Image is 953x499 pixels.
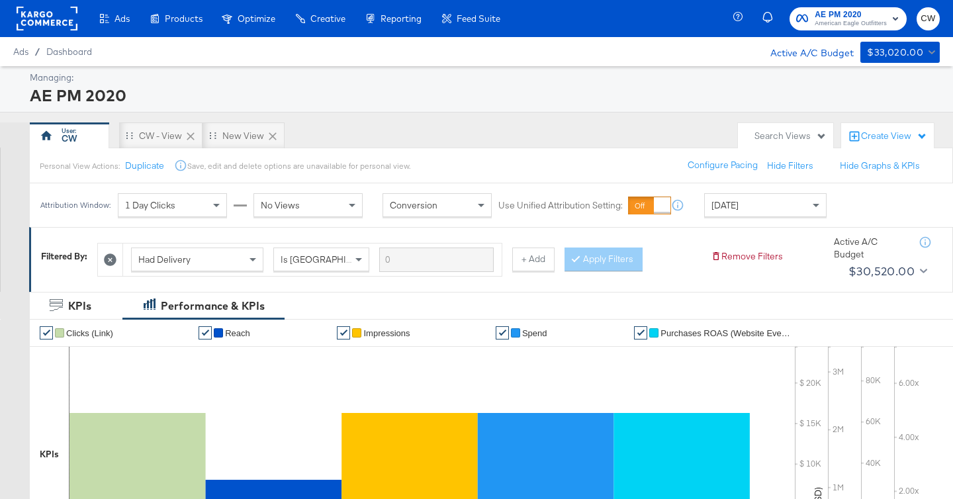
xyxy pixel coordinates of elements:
[917,7,940,30] button: CW
[754,130,827,142] div: Search Views
[512,248,555,271] button: + Add
[457,13,500,24] span: Feed Suite
[225,328,250,338] span: Reach
[40,161,120,171] div: Personal View Actions:
[711,250,783,263] button: Remove Filters
[41,250,87,263] div: Filtered By:
[28,46,46,57] span: /
[222,130,264,142] div: New View
[843,261,930,282] button: $30,520.00
[30,84,936,107] div: AE PM 2020
[363,328,410,338] span: Impressions
[522,328,547,338] span: Spend
[861,130,927,143] div: Create View
[40,326,53,340] a: ✔
[660,328,793,338] span: Purchases ROAS (Website Events)
[40,448,59,461] div: KPIs
[261,199,300,211] span: No Views
[848,261,915,281] div: $30,520.00
[634,326,647,340] a: ✔
[165,13,203,24] span: Products
[281,253,382,265] span: Is [GEOGRAPHIC_DATA]
[62,132,77,145] div: CW
[209,132,216,139] div: Drag to reorder tab
[125,159,164,172] button: Duplicate
[40,201,111,210] div: Attribution Window:
[860,42,940,63] button: $33,020.00
[498,199,623,212] label: Use Unified Attribution Setting:
[310,13,345,24] span: Creative
[790,7,907,30] button: AE PM 2020American Eagle Outfitters
[815,19,887,29] span: American Eagle Outfitters
[139,130,182,142] div: CW - View
[496,326,509,340] a: ✔
[840,159,920,172] button: Hide Graphs & KPIs
[767,159,813,172] button: Hide Filters
[711,199,739,211] span: [DATE]
[13,46,28,57] span: Ads
[138,253,191,265] span: Had Delivery
[390,199,437,211] span: Conversion
[834,236,907,260] div: Active A/C Budget
[68,298,91,314] div: KPIs
[66,328,113,338] span: Clicks (Link)
[922,11,934,26] span: CW
[379,248,494,272] input: Enter a search term
[337,326,350,340] a: ✔
[678,154,767,177] button: Configure Pacing
[126,132,133,139] div: Drag to reorder tab
[30,71,936,84] div: Managing:
[756,42,854,62] div: Active A/C Budget
[125,199,175,211] span: 1 Day Clicks
[381,13,422,24] span: Reporting
[161,298,265,314] div: Performance & KPIs
[199,326,212,340] a: ✔
[114,13,130,24] span: Ads
[815,8,887,22] span: AE PM 2020
[238,13,275,24] span: Optimize
[187,161,410,171] div: Save, edit and delete options are unavailable for personal view.
[867,44,923,61] div: $33,020.00
[46,46,92,57] a: Dashboard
